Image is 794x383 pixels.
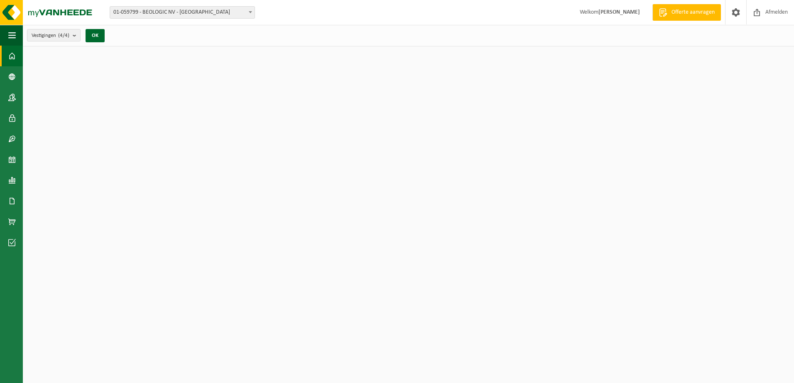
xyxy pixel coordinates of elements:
span: Offerte aanvragen [669,8,717,17]
span: Vestigingen [32,29,69,42]
button: Vestigingen(4/4) [27,29,81,41]
span: 01-059799 - BEOLOGIC NV - SINT-DENIJS [110,6,255,19]
button: OK [86,29,105,42]
a: Offerte aanvragen [652,4,721,21]
span: 01-059799 - BEOLOGIC NV - SINT-DENIJS [110,7,255,18]
strong: [PERSON_NAME] [598,9,640,15]
count: (4/4) [58,33,69,38]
